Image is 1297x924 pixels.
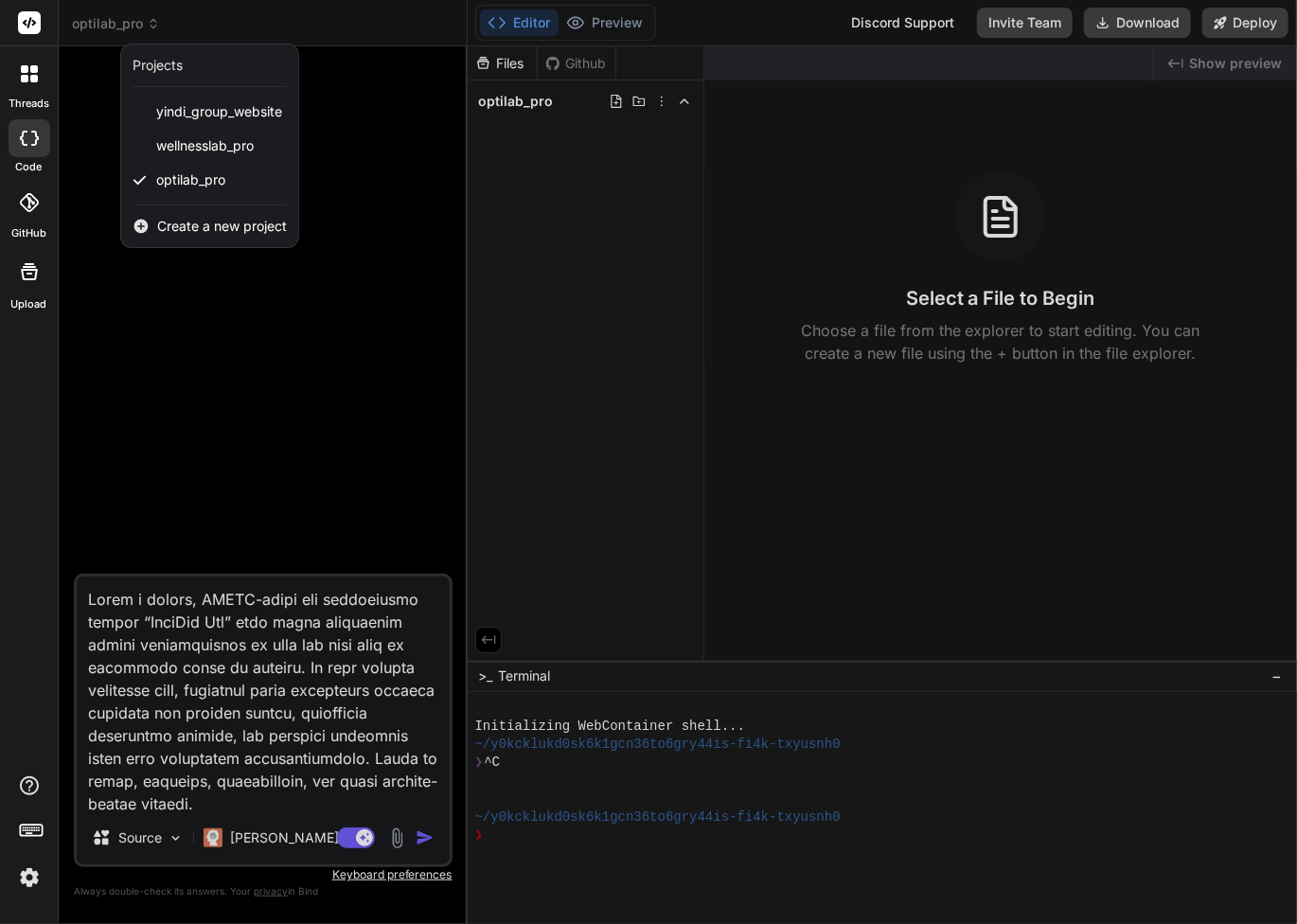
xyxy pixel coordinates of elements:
label: Upload [11,296,47,312]
label: code [16,159,43,175]
label: GitHub [11,225,46,241]
label: threads [9,96,49,112]
span: wellnesslab_pro [156,136,254,155]
img: settings [13,862,45,894]
span: Create a new project [157,217,287,236]
span: optilab_pro [156,170,225,189]
div: Projects [133,56,183,75]
span: yindi_group_website [156,102,282,121]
